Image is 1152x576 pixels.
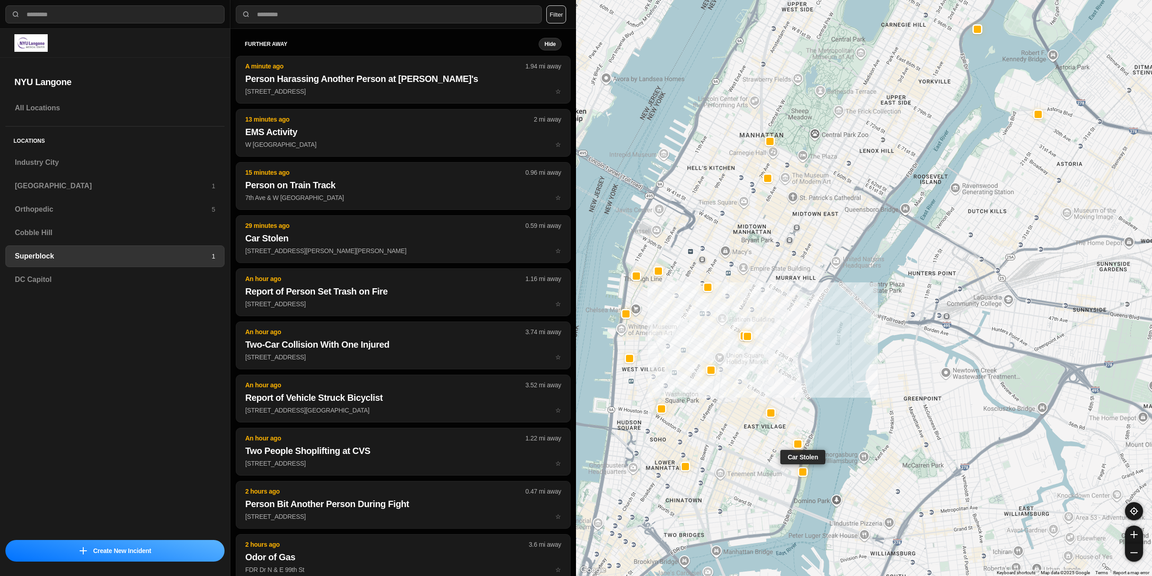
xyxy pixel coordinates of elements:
h2: Odor of Gas [245,551,561,563]
p: W [GEOGRAPHIC_DATA] [245,140,561,149]
h3: Industry City [15,157,215,168]
h3: Cobble Hill [15,227,215,238]
a: An hour ago1.16 mi awayReport of Person Set Trash on Fire[STREET_ADDRESS]star [236,300,571,308]
p: [STREET_ADDRESS] [245,459,561,468]
button: Keyboard shortcuts [997,570,1035,576]
p: 5 [211,205,215,214]
span: star [555,88,561,95]
img: recenter [1130,507,1138,515]
button: Filter [546,5,566,23]
a: 15 minutes ago0.96 mi awayPerson on Train Track7th Ave & W [GEOGRAPHIC_DATA]star [236,194,571,201]
p: 0.96 mi away [526,168,561,177]
span: star [555,194,561,201]
a: Cobble Hill [5,222,225,244]
a: Orthopedic5 [5,199,225,220]
a: Superblock1 [5,245,225,267]
h2: Person Harassing Another Person at [PERSON_NAME]'s [245,73,561,85]
span: star [555,460,561,467]
button: Hide [539,38,562,50]
p: Create New Incident [93,546,151,555]
img: search [11,10,20,19]
p: A minute ago [245,62,526,71]
a: An hour ago3.52 mi awayReport of Vehicle Struck Bicyclist[STREET_ADDRESS][GEOGRAPHIC_DATA]star [236,406,571,414]
p: 1.16 mi away [526,274,561,283]
h5: Locations [5,127,225,152]
p: An hour ago [245,381,526,390]
p: 7th Ave & W [GEOGRAPHIC_DATA] [245,193,561,202]
h5: further away [245,41,539,48]
h2: EMS Activity [245,126,561,138]
button: An hour ago1.22 mi awayTwo People Shoplifting at CVS[STREET_ADDRESS]star [236,428,571,476]
p: 29 minutes ago [245,221,526,230]
p: 3.74 mi away [526,327,561,336]
h2: Two People Shoplifting at CVS [245,444,561,457]
button: An hour ago3.74 mi awayTwo-Car Collision With One Injured[STREET_ADDRESS]star [236,322,571,369]
h2: Car Stolen [245,232,561,245]
h2: NYU Langone [14,76,216,88]
button: Car Stolen [798,467,808,476]
p: 2 hours ago [245,540,529,549]
a: An hour ago1.22 mi awayTwo People Shoplifting at CVS[STREET_ADDRESS]star [236,459,571,467]
span: Map data ©2025 Google [1041,570,1090,575]
h3: All Locations [15,103,215,113]
p: 1 [211,252,215,261]
img: icon [80,547,87,554]
p: FDR Dr N & E 99th St [245,565,561,574]
p: [STREET_ADDRESS] [245,299,561,308]
button: 2 hours ago0.47 mi awayPerson Bit Another Person During Fight[STREET_ADDRESS]star [236,481,571,529]
span: star [555,247,561,254]
a: All Locations [5,97,225,119]
h2: Person Bit Another Person During Fight [245,498,561,510]
p: [STREET_ADDRESS][GEOGRAPHIC_DATA] [245,406,561,415]
span: star [555,354,561,361]
p: [STREET_ADDRESS] [245,353,561,362]
p: 3.6 mi away [529,540,561,549]
h3: Orthopedic [15,204,211,215]
img: Google [578,564,608,576]
button: An hour ago1.16 mi awayReport of Person Set Trash on Fire[STREET_ADDRESS]star [236,268,571,316]
a: 2 hours ago0.47 mi awayPerson Bit Another Person During Fight[STREET_ADDRESS]star [236,513,571,520]
a: Terms [1095,570,1108,575]
p: An hour ago [245,274,526,283]
h2: Person on Train Track [245,179,561,191]
span: star [555,566,561,573]
p: 13 minutes ago [245,115,534,124]
img: logo [14,34,48,52]
p: [STREET_ADDRESS] [245,512,561,521]
a: [GEOGRAPHIC_DATA]1 [5,175,225,197]
p: 0.59 mi away [526,221,561,230]
a: iconCreate New Incident [5,540,225,562]
a: 29 minutes ago0.59 mi awayCar Stolen[STREET_ADDRESS][PERSON_NAME][PERSON_NAME]star [236,247,571,254]
p: 1.22 mi away [526,434,561,443]
button: 15 minutes ago0.96 mi awayPerson on Train Track7th Ave & W [GEOGRAPHIC_DATA]star [236,162,571,210]
a: 13 minutes ago2 mi awayEMS ActivityW [GEOGRAPHIC_DATA]star [236,141,571,148]
button: zoom-out [1125,544,1143,562]
span: star [555,141,561,148]
a: Industry City [5,152,225,173]
p: [STREET_ADDRESS] [245,87,561,96]
button: recenter [1125,502,1143,520]
p: 2 hours ago [245,487,526,496]
img: zoom-out [1130,549,1138,556]
img: search [242,10,251,19]
a: An hour ago3.74 mi awayTwo-Car Collision With One Injured[STREET_ADDRESS]star [236,353,571,361]
button: 29 minutes ago0.59 mi awayCar Stolen[STREET_ADDRESS][PERSON_NAME][PERSON_NAME]star [236,215,571,263]
a: A minute ago1.94 mi awayPerson Harassing Another Person at [PERSON_NAME]'s[STREET_ADDRESS]star [236,87,571,95]
p: 1 [211,181,215,190]
p: An hour ago [245,327,526,336]
h3: Superblock [15,251,211,262]
p: [STREET_ADDRESS][PERSON_NAME][PERSON_NAME] [245,246,561,255]
h3: [GEOGRAPHIC_DATA] [15,181,211,191]
h2: Two-Car Collision With One Injured [245,338,561,351]
p: An hour ago [245,434,526,443]
a: DC Capitol [5,269,225,290]
div: Car Stolen [780,449,825,464]
button: A minute ago1.94 mi awayPerson Harassing Another Person at [PERSON_NAME]'s[STREET_ADDRESS]star [236,56,571,104]
h2: Report of Person Set Trash on Fire [245,285,561,298]
p: 2 mi away [534,115,561,124]
small: Hide [544,41,556,48]
a: Report a map error [1113,570,1149,575]
p: 0.47 mi away [526,487,561,496]
h2: Report of Vehicle Struck Bicyclist [245,391,561,404]
p: 15 minutes ago [245,168,526,177]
